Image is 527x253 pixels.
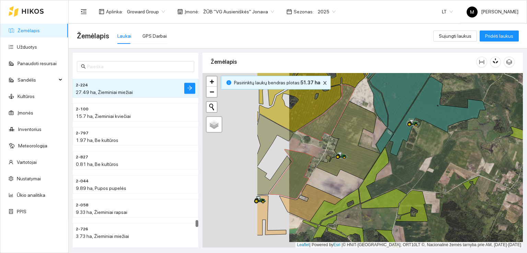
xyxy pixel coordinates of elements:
span: arrow-right [187,85,192,92]
a: Esri [333,242,341,247]
span: 2-044 [76,178,89,184]
span: info-circle [226,80,231,85]
span: 2-058 [76,202,89,208]
span: Groward Group [127,7,165,17]
span: 1.97 ha, Be kultūros [76,137,118,143]
a: Pridėti laukus [480,33,519,39]
span: Pridėti laukus [485,32,513,40]
a: Inventorius [18,126,42,132]
a: Zoom in [207,76,217,87]
span: 2-797 [76,130,89,136]
button: arrow-right [184,83,195,94]
span: 9.89 ha, Pupos pupelės [76,185,126,191]
span: shop [177,9,183,14]
span: 0.81 ha, Be kultūros [76,161,118,167]
div: | Powered by © HNIT-[GEOGRAPHIC_DATA]; ORT10LT ©, Nacionalinė žemės tarnyba prie AM, [DATE]-[DATE] [295,242,523,248]
span: + [210,77,214,86]
span: 27.49 ha, Žieminiai miežiai [76,89,133,95]
button: Pridėti laukus [480,31,519,41]
span: calendar [286,9,292,14]
button: Initiate a new search [207,102,217,112]
span: Sujungti laukus [439,32,471,40]
div: GPS Darbai [142,32,167,40]
div: Laukai [117,32,131,40]
span: LT [442,7,453,17]
a: Įmonės [17,110,33,116]
a: Vartotojai [17,159,37,165]
span: 2025 [318,7,336,17]
button: column-width [476,57,487,68]
span: column-width [477,59,487,65]
span: Pasirinktų laukų bendras plotas : [234,79,320,86]
span: close [321,81,329,85]
span: 2-726 [76,226,88,232]
a: Meteorologija [18,143,47,148]
span: menu-fold [81,9,87,15]
span: Įmonė : [185,8,199,15]
a: Kultūros [17,94,35,99]
button: menu-fold [77,5,91,19]
a: Panaudoti resursai [17,61,57,66]
span: − [210,87,214,96]
span: [PERSON_NAME] [467,9,518,14]
span: 2-100 [76,106,89,112]
span: M [470,7,474,17]
span: Žemėlapis [77,31,109,41]
button: Sujungti laukus [433,31,477,41]
a: PPIS [17,209,26,214]
div: Žemėlapis [211,52,476,72]
span: 9.33 ha, Žieminiai rapsai [76,209,127,215]
input: Paieška [87,63,190,70]
span: 15.7 ha, Žieminiai kviečiai [76,113,131,119]
a: Žemėlapis [17,28,40,33]
span: layout [99,9,104,14]
span: search [81,64,86,69]
span: | [342,242,343,247]
span: ŽŪB "VG Ausieniškės" Jonava [203,7,274,17]
span: 3.73 ha, Žieminiai miežiai [76,233,129,239]
b: 51.37 ha [301,80,320,85]
a: Zoom out [207,87,217,97]
a: Nustatymai [17,176,41,181]
a: Layers [207,117,222,132]
span: 2-827 [76,154,88,160]
button: close [321,79,329,87]
a: Sujungti laukus [433,33,477,39]
a: Leaflet [297,242,309,247]
a: Užduotys [17,44,37,50]
a: Ūkio analitika [17,192,45,198]
span: 2-224 [76,82,88,88]
span: Aplinka : [106,8,123,15]
span: Sezonas : [294,8,314,15]
span: Sandėlis [17,73,57,87]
